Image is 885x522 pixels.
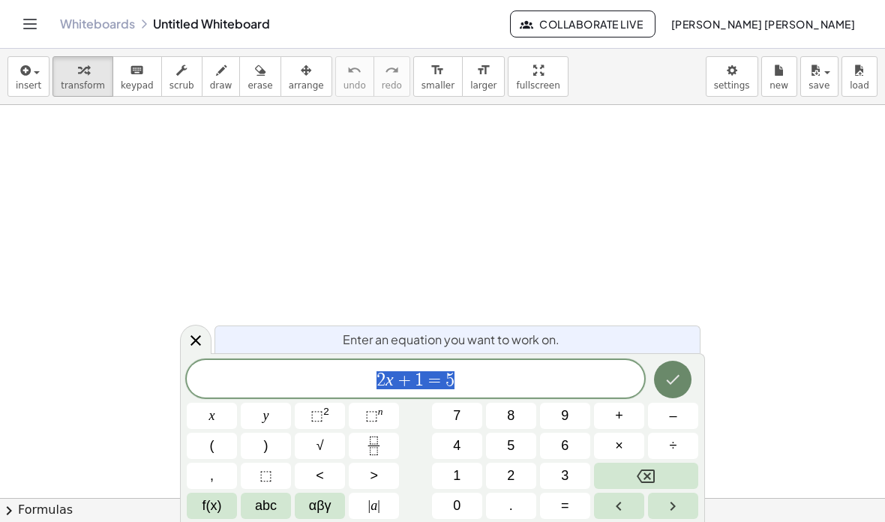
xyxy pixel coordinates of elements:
a: Whiteboards [60,16,135,31]
button: erase [239,56,280,97]
span: 6 [561,436,568,456]
button: Greater than [349,463,399,489]
button: ( [187,433,237,459]
button: new [761,56,797,97]
button: Superscript [349,403,399,429]
span: 4 [453,436,460,456]
span: | [368,498,371,513]
sup: 2 [323,406,329,417]
button: 0 [432,493,482,519]
span: arrange [289,80,324,91]
button: format_sizesmaller [413,56,463,97]
span: 1 [453,466,460,486]
span: f(x) [202,496,222,516]
span: , [210,466,214,486]
span: > [370,466,378,486]
var: x [385,370,394,389]
span: 5 [507,436,514,456]
span: Enter an equation you want to work on. [343,331,559,349]
button: Alphabet [241,493,291,519]
button: fullscreen [508,56,568,97]
span: 5 [445,371,454,389]
button: redoredo [373,56,410,97]
span: fullscreen [516,80,559,91]
span: new [769,80,788,91]
span: . [509,496,513,516]
button: Times [594,433,644,459]
span: smaller [421,80,454,91]
span: [PERSON_NAME] [PERSON_NAME] [670,17,855,31]
span: settings [714,80,750,91]
button: Greek alphabet [295,493,345,519]
span: = [561,496,569,516]
span: erase [247,80,272,91]
button: settings [706,56,758,97]
span: save [808,80,829,91]
span: ⬚ [259,466,272,486]
span: √ [316,436,324,456]
span: transform [61,80,105,91]
button: Left arrow [594,493,644,519]
button: Plus [594,403,644,429]
span: y [263,406,269,426]
button: 9 [540,403,590,429]
span: abc [255,496,277,516]
span: keypad [121,80,154,91]
button: transform [52,56,113,97]
button: insert [7,56,49,97]
span: = [424,371,445,389]
button: 1 [432,463,482,489]
button: ) [241,433,291,459]
button: Square root [295,433,345,459]
button: Backspace [594,463,698,489]
span: | [377,498,380,513]
button: 6 [540,433,590,459]
button: Collaborate Live [510,10,655,37]
i: format_size [476,61,490,79]
button: Toggle navigation [18,12,42,36]
i: undo [347,61,361,79]
span: undo [343,80,366,91]
span: x [209,406,215,426]
span: scrub [169,80,194,91]
span: redo [382,80,402,91]
span: – [669,406,676,426]
button: Equals [540,493,590,519]
button: Fraction [349,433,399,459]
button: Done [654,361,691,398]
button: , [187,463,237,489]
span: ) [264,436,268,456]
sup: n [378,406,383,417]
span: < [316,466,324,486]
button: keyboardkeypad [112,56,162,97]
button: arrange [280,56,332,97]
span: 3 [561,466,568,486]
button: load [841,56,877,97]
button: Placeholder [241,463,291,489]
button: save [800,56,838,97]
span: load [850,80,869,91]
span: + [615,406,623,426]
span: 2 [376,371,385,389]
button: 4 [432,433,482,459]
button: format_sizelarger [462,56,505,97]
button: 7 [432,403,482,429]
span: ( [210,436,214,456]
span: larger [470,80,496,91]
button: Absolute value [349,493,399,519]
span: ⬚ [365,408,378,423]
button: 3 [540,463,590,489]
button: x [187,403,237,429]
button: [PERSON_NAME] [PERSON_NAME] [658,10,867,37]
span: insert [16,80,41,91]
button: 8 [486,403,536,429]
button: 2 [486,463,536,489]
button: Less than [295,463,345,489]
button: Functions [187,493,237,519]
button: Divide [648,433,698,459]
button: Right arrow [648,493,698,519]
span: αβγ [309,496,331,516]
span: Collaborate Live [523,17,643,31]
button: Minus [648,403,698,429]
button: 5 [486,433,536,459]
